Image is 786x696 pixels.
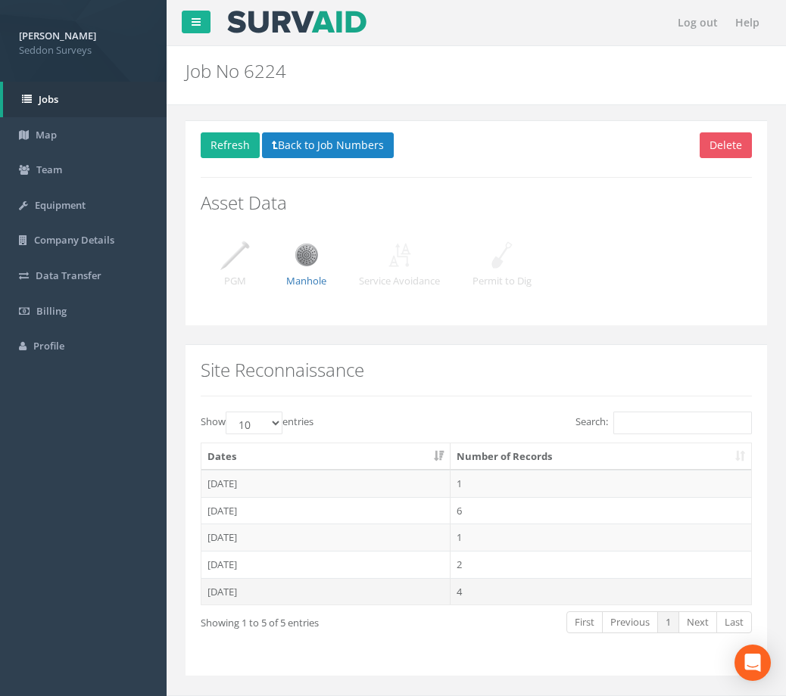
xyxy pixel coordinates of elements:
span: Jobs [39,92,58,106]
span: Billing [36,304,67,318]
img: job_detail_service_avoidance.png [381,236,419,274]
span: Company Details [34,233,114,247]
img: job_detail_pgm.png [216,236,254,274]
td: [DATE] [201,497,451,524]
td: [DATE] [201,524,451,551]
img: job_detail_manhole.png [288,236,326,274]
td: [DATE] [201,551,451,578]
h2: Asset Data [201,193,752,213]
a: Next [678,611,717,633]
a: First [566,611,603,633]
span: Data Transfer [36,269,101,282]
p: Manhole [286,274,326,288]
div: Open Intercom Messenger [735,645,771,681]
td: 6 [451,497,751,524]
td: [DATE] [201,470,451,497]
a: Manhole [286,247,326,287]
a: 1 [657,611,679,633]
h2: Job No 6224 [186,61,767,81]
td: 1 [451,524,751,551]
a: [PERSON_NAME] Seddon Surveys [19,25,148,57]
button: Delete [700,132,752,158]
img: job_detail_permit_to_dig.png [483,236,521,274]
td: 1 [451,470,751,497]
td: 2 [451,551,751,578]
td: [DATE] [201,578,451,605]
button: Back to Job Numbers [262,132,394,158]
p: Service Avoidance [359,274,440,288]
label: Search: [575,412,752,434]
td: 4 [451,578,751,605]
select: Showentries [226,412,282,434]
span: Team [36,163,62,176]
p: PGM [216,274,254,288]
span: Profile [33,339,64,353]
a: Last [716,611,752,633]
span: Equipment [35,198,86,212]
div: Showing 1 to 5 of 5 entries [201,610,417,630]
a: Previous [602,611,658,633]
p: Permit to Dig [473,274,532,288]
label: Show entries [201,412,313,434]
button: Refresh [201,132,260,158]
strong: [PERSON_NAME] [19,29,96,42]
a: Jobs [3,82,167,117]
th: Dates: activate to sort column ascending [201,443,451,471]
th: Number of Records: activate to sort column ascending [451,443,751,471]
h2: Site Reconnaissance [201,360,752,380]
span: Seddon Surveys [19,43,148,57]
input: Search: [613,412,752,434]
span: Map [36,128,57,141]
